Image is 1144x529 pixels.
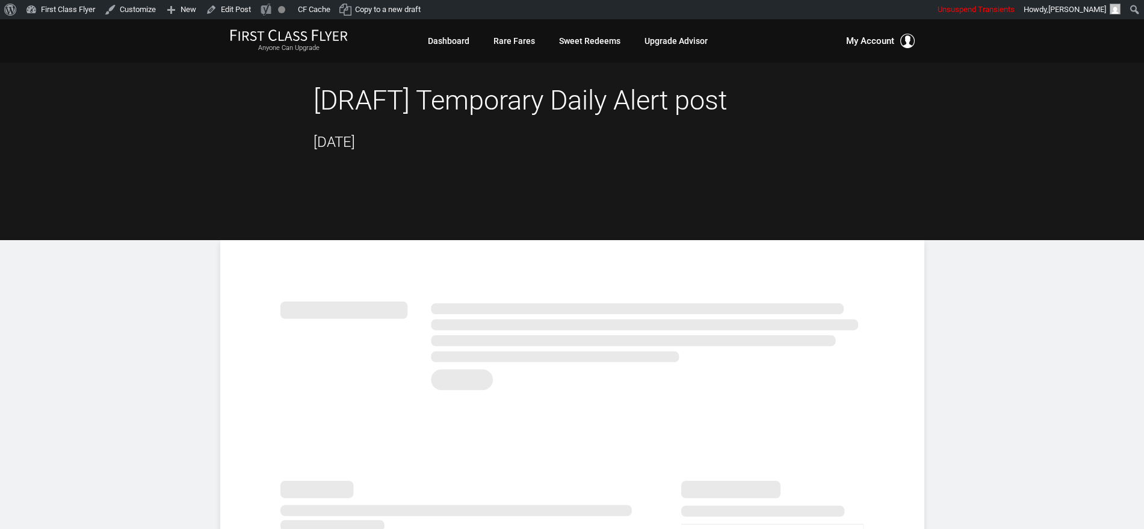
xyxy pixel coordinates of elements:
[230,29,348,42] img: First Class Flyer
[314,134,355,150] time: [DATE]
[846,34,915,48] button: My Account
[493,30,535,52] a: Rare Fares
[428,30,469,52] a: Dashboard
[280,288,864,397] img: summary.svg
[645,30,708,52] a: Upgrade Advisor
[314,84,831,117] h2: [DRAFT] Temporary Daily Alert post
[230,44,348,52] small: Anyone Can Upgrade
[559,30,620,52] a: Sweet Redeems
[230,29,348,53] a: First Class FlyerAnyone Can Upgrade
[1048,5,1106,14] span: [PERSON_NAME]
[846,34,894,48] span: My Account
[938,5,1015,14] span: Unsuspend Transients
